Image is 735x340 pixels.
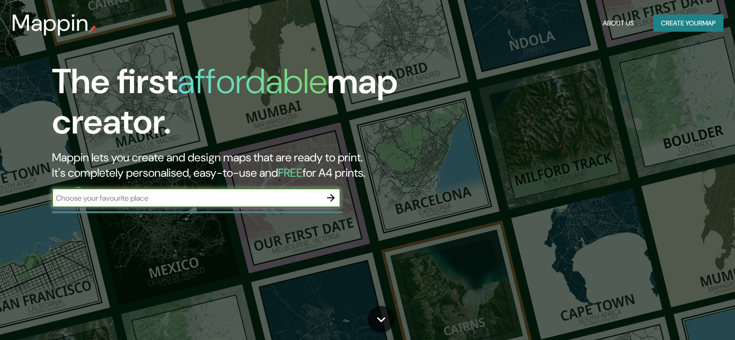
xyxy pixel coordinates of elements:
[89,25,97,33] img: mappin-pin
[653,14,723,32] button: Create yourmap
[649,303,724,329] iframe: Help widget launcher
[52,61,419,150] h1: The first map creator.
[177,59,327,104] h1: affordable
[52,150,419,181] h2: Mappin lets you create and design maps that are ready to print. It's completely personalised, eas...
[12,10,89,36] h3: Mappin
[52,193,321,204] input: Choose your favourite place
[278,165,303,180] h5: FREE
[599,14,638,32] button: About Us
